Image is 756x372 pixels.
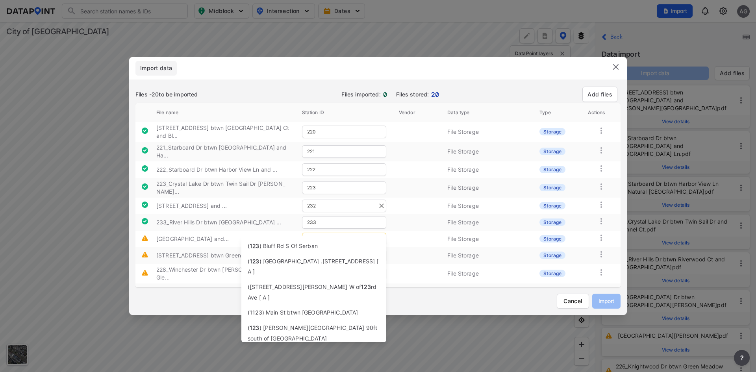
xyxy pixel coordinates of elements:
[248,324,250,331] span: (
[582,103,621,122] th: Actions
[142,202,148,208] img: tr4e8vgEH7qDal+kMUzjg1igsxo4qnugjsC7vAd90cbjB0vxgldr2ESauZ7EFLJz9V1sLsBF0zmHfEDtqDZWKnkJH4AAZKArO...
[341,90,396,99] p: Files imported:
[156,266,286,281] label: 228_Winchester Dr btwn Corliss St and Glenview Dr.pdf
[441,233,533,245] td: File Storage
[248,283,361,290] span: ([STREET_ADDRESS][PERSON_NAME] W of
[539,128,565,135] label: Storage
[142,270,148,276] img: JlYCVaLgoOWFVnVuV2aao8EfanfZZwJ0ZDhZyeAb4JZIM1ygnyAAAAAElFTkSuQmCC
[441,200,533,212] td: File Storage
[248,258,250,265] span: (
[441,164,533,176] td: File Storage
[135,61,177,75] div: full width tabs example
[441,217,533,228] td: File Storage
[539,166,565,173] label: Storage
[248,324,377,342] span: ) [PERSON_NAME][GEOGRAPHIC_DATA] 90ft south of [GEOGRAPHIC_DATA]
[259,242,318,249] span: ) Bluff Rd S Of Serban
[156,124,289,139] label: 220_Pine Cove Rd btwn Pine Cove Ct and Blair House Rd.pdf
[539,235,565,242] label: Storage
[557,294,589,309] button: Cancel
[376,233,387,244] button: Clear
[539,148,565,155] label: Storage
[539,270,565,277] label: Storage
[156,252,285,259] label: 226_Knightwood Dr btwn Green Meadow Dr and Carlo Ct.pdf
[156,144,286,159] label: 221_Starboard Dr btwn Pine Cove Rd and Harbor View Ln.pdf
[248,242,250,249] span: (
[441,126,533,138] td: File Storage
[156,166,278,173] label: 222_Starboard Dr btwn Harbor View Ln and Natural Lake Ct.pdf
[393,103,441,122] th: Vendor
[248,309,358,316] span: (1123) Main St btwn [GEOGRAPHIC_DATA]
[563,297,582,305] span: Cancel
[539,184,565,191] label: Storage
[441,182,533,194] td: File Storage
[441,286,533,298] td: File Storage
[250,258,259,265] span: 123
[250,324,259,331] span: 123
[539,202,565,209] label: Storage
[142,218,148,224] img: tr4e8vgEH7qDal+kMUzjg1igsxo4qnugjsC7vAd90cbjB0vxgldr2ESauZ7EFLJz9V1sLsBF0zmHfEDtqDZWKnkJH4AAZKArO...
[142,165,148,172] img: tr4e8vgEH7qDal+kMUzjg1igsxo4qnugjsC7vAd90cbjB0vxgldr2ESauZ7EFLJz9V1sLsBF0zmHfEDtqDZWKnkJH4AAZKArO...
[533,103,582,122] th: Type
[142,183,148,190] img: tr4e8vgEH7qDal+kMUzjg1igsxo4qnugjsC7vAd90cbjB0vxgldr2ESauZ7EFLJz9V1sLsBF0zmHfEDtqDZWKnkJH4AAZKArO...
[248,283,376,301] span: rd Ave [ A ]
[361,283,371,290] span: 123
[441,103,533,122] th: Data type
[739,353,745,363] span: ?
[140,64,172,72] span: Import data
[429,90,439,99] label: 20
[250,242,259,249] span: 123
[156,219,282,226] label: 233_River Hills Dr btwn Cardinal Wood Dr and Park Hill Dr.pdf
[296,103,393,122] th: Station ID
[441,268,533,279] td: File Storage
[582,87,617,102] button: Add files
[150,103,296,122] th: File name
[142,128,148,134] img: tr4e8vgEH7qDal+kMUzjg1igsxo4qnugjsC7vAd90cbjB0vxgldr2ESauZ7EFLJz9V1sLsBF0zmHfEDtqDZWKnkJH4AAZKArO...
[539,218,565,226] label: Storage
[734,350,750,366] button: more
[142,147,148,154] img: tr4e8vgEH7qDal+kMUzjg1igsxo4qnugjsC7vAd90cbjB0vxgldr2ESauZ7EFLJz9V1sLsBF0zmHfEDtqDZWKnkJH4AAZKArO...
[441,250,533,261] td: File Storage
[142,252,148,257] img: JlYCVaLgoOWFVnVuV2aao8EfanfZZwJ0ZDhZyeAb4JZIM1ygnyAAAAAElFTkSuQmCC
[611,62,621,72] img: close.efbf2170.svg
[441,146,533,157] td: File Storage
[135,91,198,98] h3: Files - 20 to be imported
[248,258,378,275] span: ) [GEOGRAPHIC_DATA] .[STREET_ADDRESS] [ A ]
[539,252,565,259] label: Storage
[376,200,387,211] button: Clear
[156,235,229,242] label: 234_River Hills Dr btwn Northbrook Dr and Winburn Dr.pdf
[142,235,148,241] img: JlYCVaLgoOWFVnVuV2aao8EfanfZZwJ0ZDhZyeAb4JZIM1ygnyAAAAAElFTkSuQmCC
[381,90,387,99] label: 0
[156,202,227,209] label: 232_River Hills Dr btwn Riverwood Ct and Cardinal Wood Dr.pdf
[156,180,285,195] label: 223_Crystal Lake Dr btwn Twin Sail Dr and Channel Ct.pdf
[587,90,612,98] a: Add files
[396,90,439,99] p: Files stored:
